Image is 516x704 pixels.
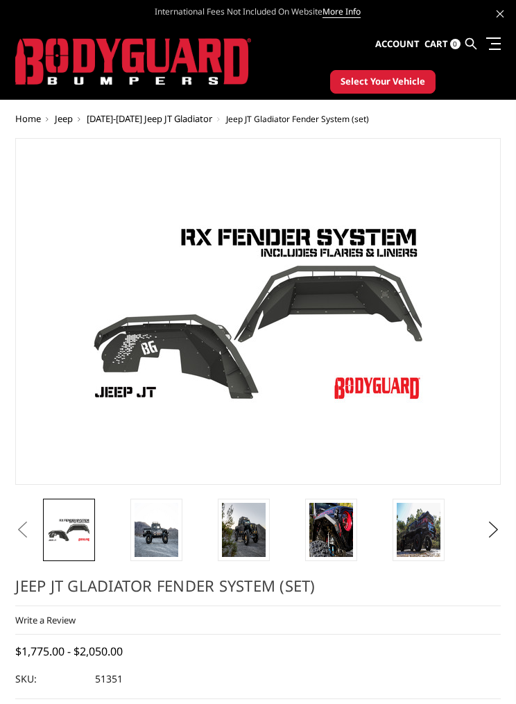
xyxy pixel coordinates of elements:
[397,503,440,557] img: Jeep JT Gladiator Fender System (set)
[424,26,461,63] a: Cart 0
[15,38,251,85] img: BODYGUARD BUMPERS
[55,112,73,125] a: Jeep
[15,667,85,692] dt: SKU:
[483,520,504,540] button: Next
[15,614,76,626] a: Write a Review
[135,503,178,557] img: Jeep JT Gladiator Fender System (set)
[222,503,266,557] img: Jeep JT Gladiator Fender System (set)
[15,644,123,659] span: $1,775.00 - $2,050.00
[85,214,431,409] img: Jeep JT Gladiator Fender System (set)
[15,575,500,606] h1: Jeep JT Gladiator Fender System (set)
[15,112,41,125] a: Home
[424,37,448,50] span: Cart
[341,75,425,89] span: Select Your Vehicle
[87,112,212,125] a: [DATE]-[DATE] Jeep JT Gladiator
[450,39,461,49] span: 0
[12,520,33,540] button: Previous
[330,70,436,94] button: Select Your Vehicle
[95,667,123,692] dd: 51351
[375,37,420,50] span: Account
[309,503,353,557] img: Jeep JT Gladiator Fender System (set)
[47,517,91,542] img: Jeep JT Gladiator Fender System (set)
[322,6,361,18] a: More Info
[15,138,500,485] a: Jeep JT Gladiator Fender System (set)
[226,113,369,125] span: Jeep JT Gladiator Fender System (set)
[375,26,420,63] a: Account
